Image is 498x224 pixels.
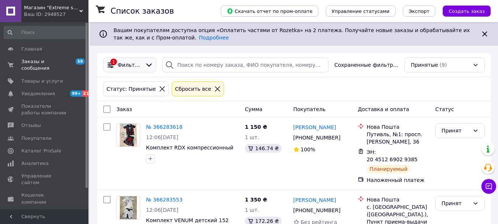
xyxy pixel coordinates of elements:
[443,6,491,17] button: Создать заказ
[245,106,262,112] span: Сумма
[245,207,259,213] span: 1 шт.
[116,106,132,112] span: Заказ
[442,127,470,135] div: Принят
[227,8,313,14] span: Скачать отчет по пром-оплате
[24,11,88,18] div: Ваш ID: 2948527
[24,4,79,11] span: Магазин "Extreme sport"
[435,8,491,14] a: Создать заказ
[21,148,61,154] span: Каталог ProSale
[367,176,429,184] div: Наложенный платеж
[118,61,142,69] span: Фильтры
[367,131,429,145] div: Путивль, №1: просп. [PERSON_NAME], 36
[21,160,49,167] span: Аналитика
[146,197,182,203] a: № 366283553
[146,217,229,223] a: Комплект VENUM детский 152
[146,134,178,140] span: 12:06[DATE]
[245,134,259,140] span: 1 шт.
[21,173,68,186] span: Управление сайтом
[292,132,342,143] div: [PHONE_NUMBER]
[367,165,411,173] div: Планируемый
[301,147,316,152] span: 100%
[21,122,41,129] span: Отзывы
[162,58,328,72] input: Поиск по номеру заказа, ФИО покупателя, номеру телефона, Email, номеру накладной
[293,124,336,131] a: [PERSON_NAME]
[367,149,418,162] span: ЭН: 20 4512 6902 9385
[146,207,178,213] span: 12:06[DATE]
[245,197,267,203] span: 1 350 ₴
[409,8,429,14] span: Экспорт
[245,124,267,130] span: 1 150 ₴
[82,90,91,97] span: 21
[449,8,485,14] span: Создать заказ
[442,199,470,207] div: Принят
[439,62,447,68] span: (9)
[105,85,157,93] div: Статус: Принятые
[146,124,182,130] a: № 366283618
[21,58,68,72] span: Заказы и сообщения
[21,135,52,142] span: Покупатели
[367,196,429,203] div: Нова Пошта
[199,35,229,41] a: Подробнее
[116,196,140,220] a: Фото товару
[116,123,140,147] a: Фото товару
[293,196,336,204] a: [PERSON_NAME]
[221,6,318,17] button: Скачать отчет по пром-оплате
[293,106,326,112] span: Покупатель
[367,123,429,131] div: Нова Пошта
[245,144,282,153] div: 146.74 ₴
[411,61,438,69] span: Принятые
[21,78,63,85] span: Товары и услуги
[4,26,87,39] input: Поиск
[435,106,454,112] span: Статус
[146,145,233,151] a: Комплект RDX компрессионный
[120,196,137,219] img: Фото товару
[111,7,174,15] h1: Список заказов
[332,8,390,14] span: Управление статусами
[403,6,435,17] button: Экспорт
[114,27,470,41] span: Вашим покупателям доступна опция «Оплатить частями от Rozetka» на 2 платежа. Получайте новые зака...
[21,90,55,97] span: Уведомления
[21,192,68,205] span: Кошелек компании
[326,6,396,17] button: Управление статусами
[174,85,213,93] div: Сбросить все
[70,90,82,97] span: 99+
[21,103,68,116] span: Показатели работы компании
[292,205,342,216] div: [PHONE_NUMBER]
[334,61,399,69] span: Сохраненные фильтры:
[76,58,85,65] span: 59
[120,124,137,147] img: Фото товару
[358,106,409,112] span: Доставка и оплата
[21,46,42,52] span: Главная
[481,179,496,194] button: Чат с покупателем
